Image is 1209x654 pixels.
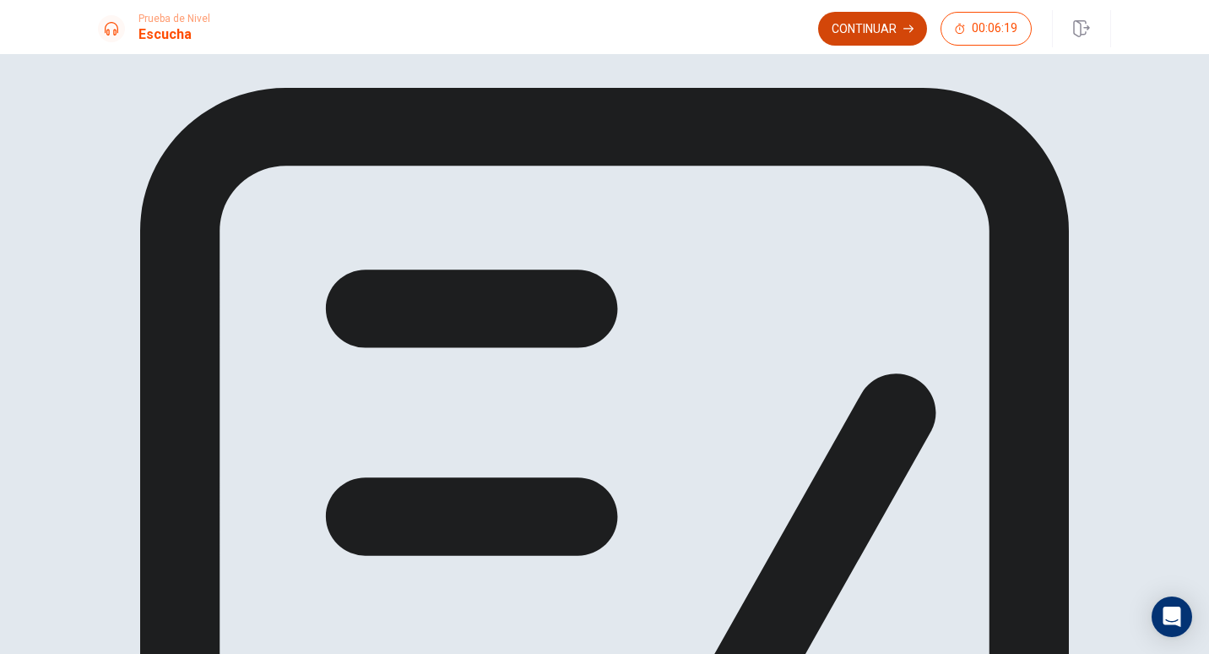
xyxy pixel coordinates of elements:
span: 00:06:19 [972,22,1017,35]
button: Continuar [818,12,927,46]
button: 00:06:19 [941,12,1032,46]
div: Open Intercom Messenger [1152,597,1192,637]
span: Prueba de Nivel [138,13,210,25]
h1: Escucha [138,25,210,45]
